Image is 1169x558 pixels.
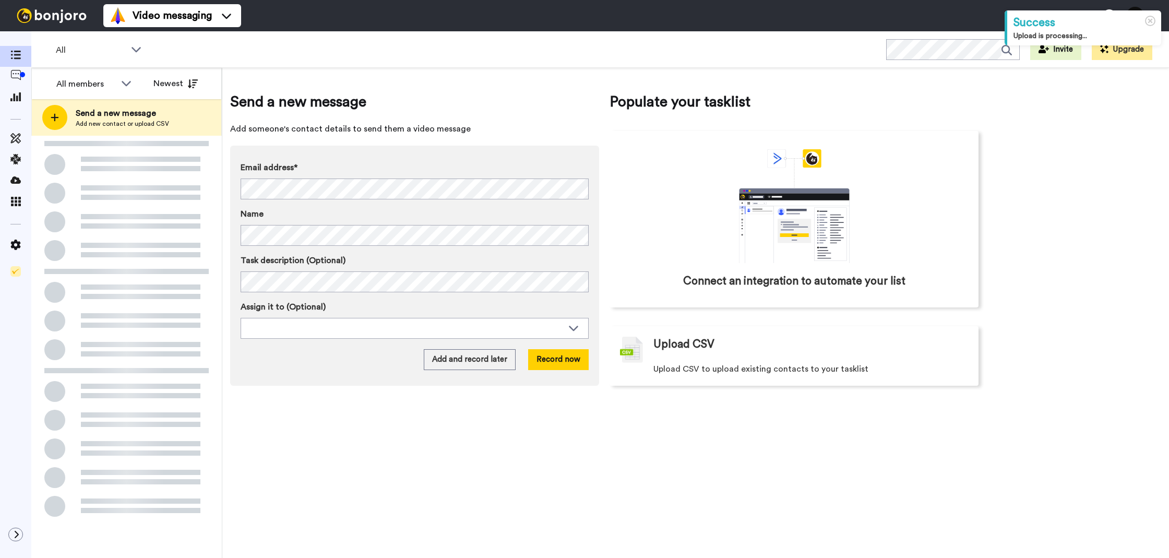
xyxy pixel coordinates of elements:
[620,337,643,363] img: csv-grey.png
[1013,15,1155,31] div: Success
[13,8,91,23] img: bj-logo-header-white.svg
[133,8,212,23] span: Video messaging
[241,208,264,220] span: Name
[1013,31,1155,41] div: Upload is processing...
[76,107,169,120] span: Send a new message
[653,363,868,375] span: Upload CSV to upload existing contacts to your tasklist
[241,161,589,174] label: Email address*
[716,149,873,263] div: animation
[1030,39,1081,60] button: Invite
[653,337,714,352] span: Upload CSV
[610,91,979,112] span: Populate your tasklist
[56,44,126,56] span: All
[1092,39,1152,60] button: Upgrade
[56,78,116,90] div: All members
[230,123,599,135] span: Add someone's contact details to send them a video message
[424,349,516,370] button: Add and record later
[683,274,905,289] span: Connect an integration to automate your list
[110,7,126,24] img: vm-color.svg
[146,73,206,94] button: Newest
[230,91,599,112] span: Send a new message
[76,120,169,128] span: Add new contact or upload CSV
[10,266,21,277] img: Checklist.svg
[241,301,589,313] label: Assign it to (Optional)
[241,254,589,267] label: Task description (Optional)
[528,349,589,370] button: Record now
